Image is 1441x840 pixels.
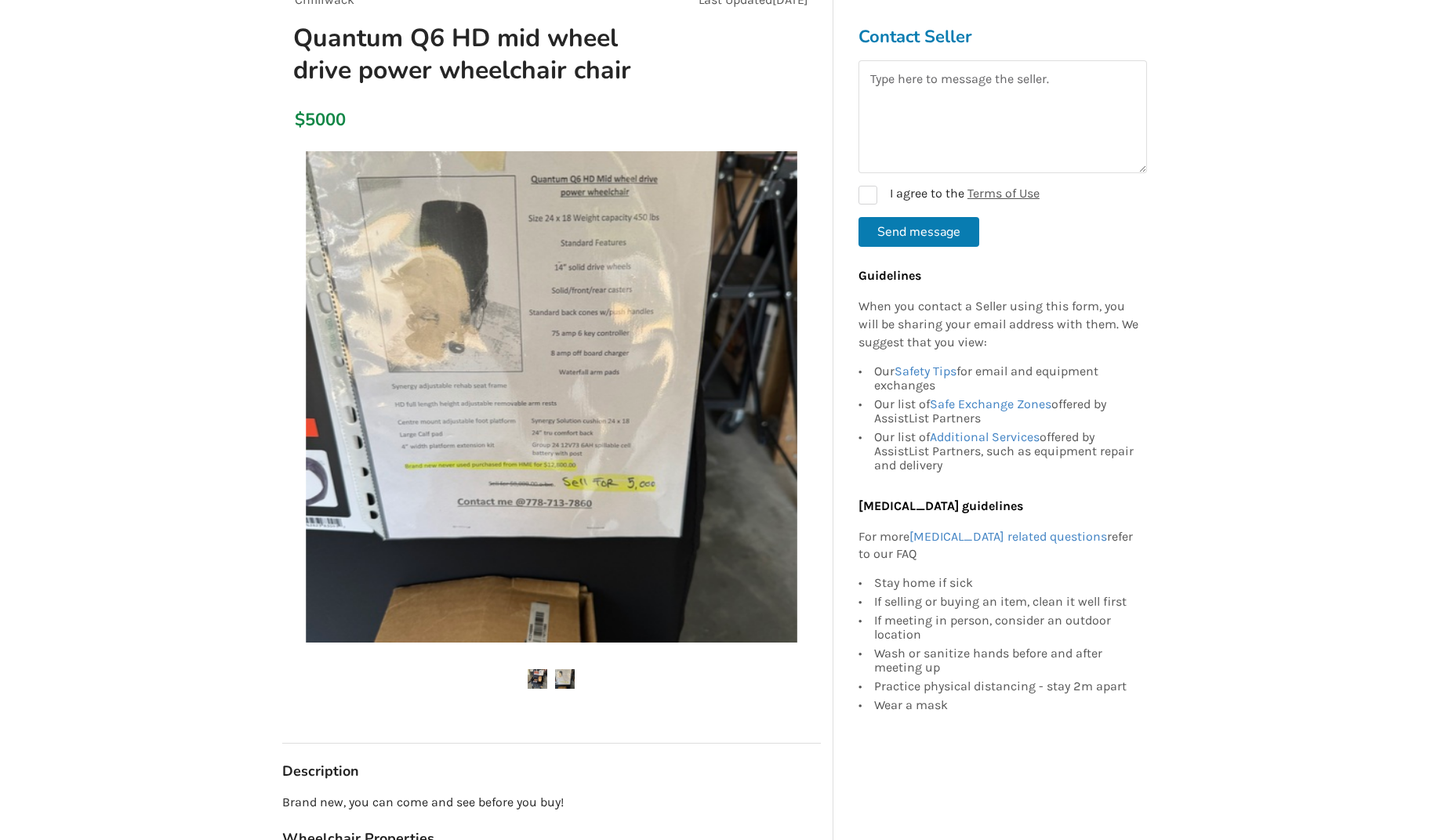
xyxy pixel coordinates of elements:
[282,794,821,812] p: Brand new, you can come and see before you buy!
[858,498,1023,513] b: [MEDICAL_DATA] guidelines
[967,186,1040,201] a: Terms of Use
[874,592,1139,611] div: If selling or buying an item, clean it well first
[874,395,1139,428] div: Our list of offered by AssistList Partners
[874,364,1139,395] div: Our for email and equipment exchanges
[909,528,1107,543] a: [MEDICAL_DATA] related questions
[858,186,1040,205] label: I agree to the
[858,268,921,283] b: Guidelines
[874,428,1139,472] div: Our list of offered by AssistList Partners, such as equipment repair and delivery
[858,527,1139,563] p: For more refer to our FAQ
[295,109,303,131] div: $5000
[528,669,547,689] img: quantum q6 hd mid wheel drive power wheelchair chair -wheelchair-mobility-chilliwack-assistlist-l...
[895,364,956,378] a: Safety Tips
[874,611,1139,644] div: If meeting in person, consider an outdoor location
[930,396,1051,411] a: Safe Exchange Zones
[874,677,1139,696] div: Practice physical distancing - stay 2m apart
[555,669,575,689] img: quantum q6 hd mid wheel drive power wheelchair chair -wheelchair-mobility-chilliwack-assistlist-l...
[874,576,1139,592] div: Stay home if sick
[281,22,652,86] h1: Quantum Q6 HD mid wheel drive power wheelchair chair
[858,298,1139,352] p: When you contact a Seller using this form, you will be sharing your email address with them. We s...
[930,429,1040,444] a: Additional Services
[874,696,1139,712] div: Wear a mask
[858,217,979,247] button: Send message
[282,762,821,780] h3: Description
[874,644,1139,677] div: Wash or sanitize hands before and after meeting up
[306,151,797,643] img: quantum q6 hd mid wheel drive power wheelchair chair -wheelchair-mobility-chilliwack-assistlist-l...
[858,26,1147,48] h3: Contact Seller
